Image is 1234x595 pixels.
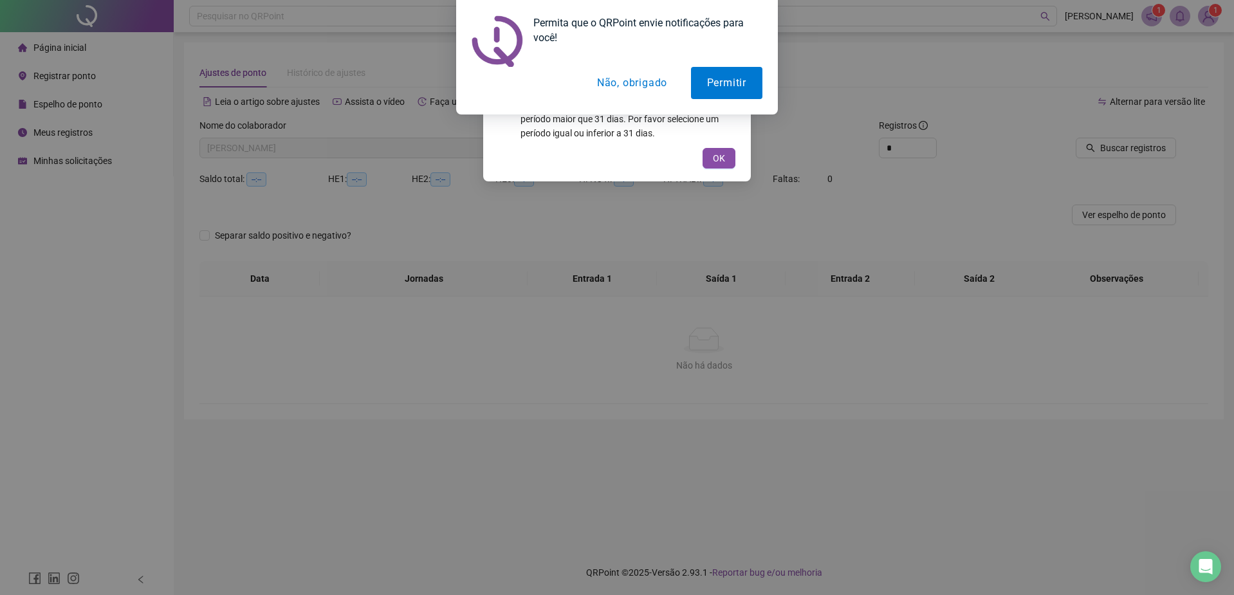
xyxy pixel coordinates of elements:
div: Permita que o QRPoint envie notificações para você! [523,15,762,45]
div: Não é possível gerar um espelho de ponto para um período maior que 31 dias. Por favor selecione u... [520,98,735,140]
button: Permitir [691,67,762,99]
div: Open Intercom Messenger [1190,551,1221,582]
button: Não, obrigado [581,67,683,99]
span: OK [713,151,725,165]
img: notification icon [472,15,523,67]
button: OK [703,148,735,169]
